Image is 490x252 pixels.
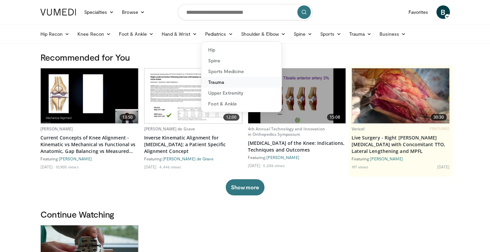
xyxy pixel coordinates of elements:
li: 4,446 views [159,164,181,169]
li: 197 views [352,164,369,169]
a: Vericel [352,126,365,132]
div: Featuring: [144,156,242,161]
a: 30:30 [352,68,450,123]
a: Live Surgery - Right [PERSON_NAME][MEDICAL_DATA] with Concomitant TTO, Lateral Lengthening and MPFL [352,134,450,155]
a: Trauma [345,27,376,41]
a: Sports Medicine [201,66,282,77]
a: Specialties [80,5,118,19]
span: FEATURED [430,126,450,131]
img: 162be60a-9176-4ddd-bead-4ab8632d2286.620x360_q85_upscale.jpg [248,68,346,123]
a: [PERSON_NAME] [370,156,403,161]
a: Foot & Ankle [201,98,282,109]
li: [DATE] [40,164,55,169]
a: Sports [316,27,345,41]
a: [PERSON_NAME] [59,156,92,161]
a: 15:08 [248,68,346,123]
a: Upper Extremity [201,88,282,98]
div: Featuring: [40,156,139,161]
h3: Continue Watching [40,209,450,220]
input: Search topics, interventions [178,4,313,20]
button: Show more [226,179,264,195]
a: Spine [290,27,316,41]
span: 15:08 [327,114,343,121]
div: Featuring: [352,156,450,161]
img: ab6dcc5e-23fe-4b2c-862c-91d6e6d499b4.620x360_q85_upscale.jpg [41,68,138,123]
span: 12:00 [223,114,239,121]
a: Current Concepts of Knee Alignment - Kinematic vs Mechanical vs Functional vs Anatomic, Gap Balan... [40,134,139,155]
a: Shoulder & Elbow [237,27,290,41]
a: Hip Recon [36,27,74,41]
a: Hand & Wrist [158,27,201,41]
li: 5,286 views [263,163,285,168]
div: Featuring: [248,155,346,160]
a: Favorites [404,5,432,19]
a: Inverse Kinematic Alignment for [MEDICAL_DATA]: a Patient Specific Alignment Concept [144,134,242,155]
a: Foot & Ankle [115,27,158,41]
a: [PERSON_NAME] de Grave [163,156,214,161]
span: 30:30 [431,114,447,121]
a: 13:50 [41,68,138,123]
a: 12:00 [144,68,242,123]
a: Business [375,27,410,41]
a: B [436,5,450,19]
a: 4th Annual Technology and Innovation in Orthopedics Symposium [248,126,325,137]
li: [DATE] [437,164,450,169]
h3: Recommended for You [40,52,450,63]
a: Spine [201,55,282,66]
a: Pediatrics [201,27,237,41]
a: Knee Recon [73,27,115,41]
a: Hip [201,44,282,55]
img: f2822210-6046-4d88-9b48-ff7c77ada2d7.620x360_q85_upscale.jpg [352,68,450,123]
li: 10,905 views [56,164,78,169]
li: [DATE] [144,164,159,169]
a: Trauma [201,77,282,88]
li: [DATE] [248,163,262,168]
a: Browse [118,5,149,19]
img: VuMedi Logo [40,9,76,15]
a: [MEDICAL_DATA] of the Knee: Indications, Techniques and Outcomes [248,140,346,153]
span: 13:50 [120,114,136,121]
a: [PERSON_NAME] [266,155,299,160]
a: [PERSON_NAME] de Grave [144,126,195,132]
img: f04310e9-bff8-498e-b745-28b79ff46fe7.620x360_q85_upscale.jpg [144,68,242,123]
a: [PERSON_NAME] [40,126,73,132]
